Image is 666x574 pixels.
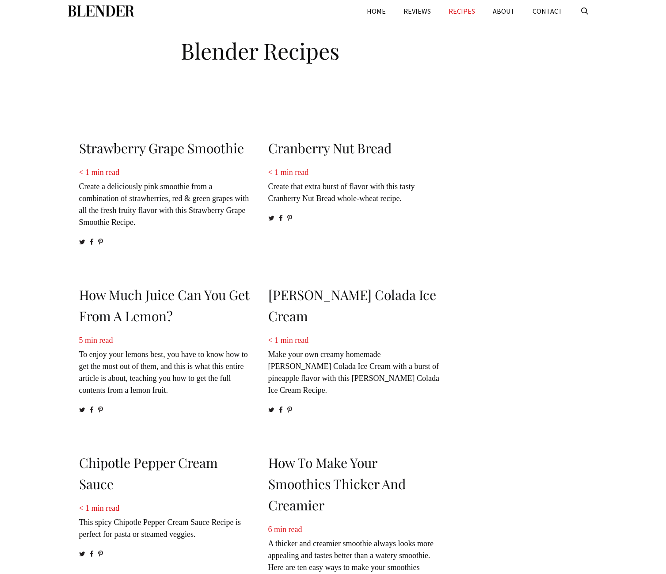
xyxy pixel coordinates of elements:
[79,335,252,396] p: To enjoy your lemons best, you have to know how to get the most out of them, and this is what thi...
[281,336,308,345] span: min read
[268,167,441,205] p: Create that extra burst of flavor with this tasty Cranberry Nut Bread whole-wheat recipe.
[79,286,250,325] a: How Much Juice Can You Get From a Lemon?
[75,31,446,66] h1: Blender Recipes
[79,168,90,177] span: < 1
[79,167,252,228] p: Create a deliciously pink smoothie from a combination of strawberries, red & green grapes with al...
[268,336,279,345] span: < 1
[79,336,83,345] span: 5
[268,525,272,534] span: 6
[268,454,406,514] a: How to Make Your Smoothies Thicker and Creamier
[79,502,252,540] p: This spicy Chipotle Pepper Cream Sauce Recipe is perfect for pasta or steamed veggies.
[79,454,218,493] a: Chipotle Pepper Cream Sauce
[274,525,302,534] span: min read
[79,139,244,157] a: Strawberry Grape Smoothie
[79,504,90,513] span: < 1
[268,168,279,177] span: < 1
[268,335,441,396] p: Make your own creamy homemade [PERSON_NAME] Colada Ice Cream with a burst of pineapple flavor wit...
[91,168,119,177] span: min read
[91,504,119,513] span: min read
[165,129,166,129] img: Strawberry Grape Smoothie
[85,336,113,345] span: min read
[281,168,308,177] span: min read
[354,129,355,129] img: Cranberry Nut Bread
[268,286,436,325] a: [PERSON_NAME] Colada Ice Cream
[268,139,392,157] a: Cranberry Nut Bread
